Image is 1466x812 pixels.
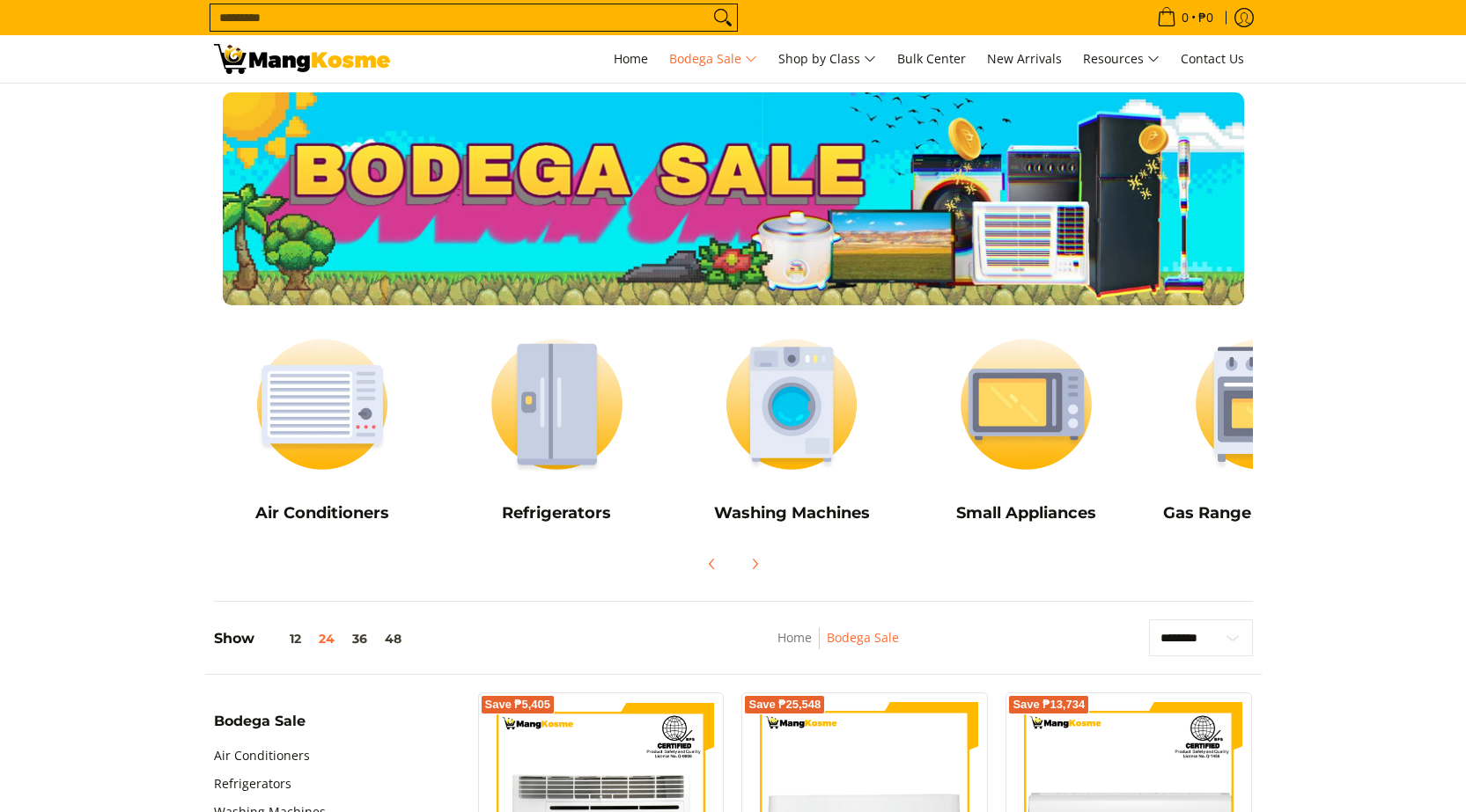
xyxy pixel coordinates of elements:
img: Air Conditioners [214,323,431,486]
button: Previous [693,545,732,583]
a: Bulk Center [888,35,975,83]
nav: Main Menu [408,35,1253,83]
a: Refrigerators [214,770,291,798]
span: Shop by Class [778,48,876,70]
h5: Show [214,630,410,647]
a: Air Conditioners [214,742,310,770]
button: 24 [310,632,343,646]
span: Save ₱25,548 [748,699,821,710]
a: Washing Machines Washing Machines [683,323,901,536]
button: Search [709,4,737,31]
img: Refrigerators [448,323,666,486]
button: 48 [376,632,410,646]
a: Home [605,35,657,83]
a: Air Conditioners Air Conditioners [214,323,431,536]
img: Cookers [1153,323,1370,486]
h5: Air Conditioners [214,503,431,523]
span: Home [614,50,648,67]
span: Bodega Sale [669,48,757,70]
img: Small Appliances [917,323,1135,486]
span: Save ₱13,734 [1013,699,1085,710]
nav: Breadcrumbs [660,627,1017,667]
span: Contact Us [1181,50,1244,67]
span: Bulk Center [897,50,966,67]
span: Resources [1083,48,1160,70]
span: ₱0 [1196,11,1216,24]
img: Washing Machines [683,323,901,486]
h5: Small Appliances [917,503,1135,523]
span: 0 [1179,11,1191,24]
a: Contact Us [1172,35,1253,83]
img: Bodega Sale l Mang Kosme: Cost-Efficient &amp; Quality Home Appliances [214,44,390,74]
a: Resources [1074,35,1168,83]
h5: Refrigerators [448,503,666,523]
a: New Arrivals [978,35,1071,83]
a: Bodega Sale [827,629,899,646]
a: Refrigerators Refrigerators [448,323,666,536]
a: Shop by Class [770,35,885,83]
a: Bodega Sale [660,35,766,83]
a: Home [777,629,812,646]
summary: Open [214,714,306,742]
button: Next [735,545,774,583]
button: 12 [254,632,310,646]
h5: Gas Range and Cookers [1153,503,1370,523]
h5: Washing Machines [683,503,901,523]
button: 36 [343,632,376,646]
span: New Arrivals [987,50,1062,67]
span: Bodega Sale [214,714,306,728]
span: • [1152,8,1219,27]
a: Cookers Gas Range and Cookers [1153,323,1370,536]
span: Save ₱5,405 [485,699,551,710]
a: Small Appliances Small Appliances [917,323,1135,536]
